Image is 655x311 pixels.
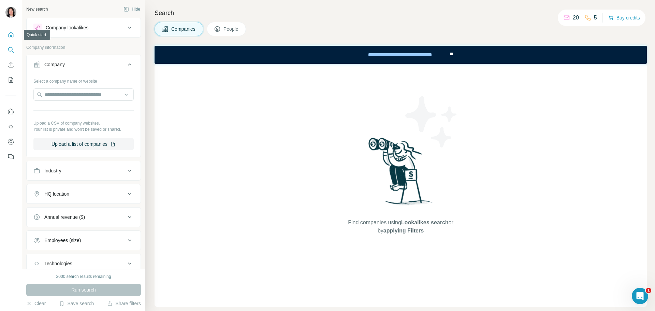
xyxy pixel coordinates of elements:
[56,273,111,280] div: 2000 search results remaining
[5,136,16,148] button: Dashboard
[44,190,69,197] div: HQ location
[646,288,651,293] span: 1
[5,7,16,18] img: Avatar
[44,214,85,221] div: Annual revenue ($)
[27,56,141,75] button: Company
[5,59,16,71] button: Enrich CSV
[573,14,579,22] p: 20
[346,218,455,235] span: Find companies using or by
[608,13,640,23] button: Buy credits
[594,14,597,22] p: 5
[223,26,239,32] span: People
[5,44,16,56] button: Search
[365,136,436,212] img: Surfe Illustration - Woman searching with binoculars
[383,228,424,234] span: applying Filters
[44,260,72,267] div: Technologies
[44,167,61,174] div: Industry
[46,24,88,31] div: Company lookalikes
[27,186,141,202] button: HQ location
[33,120,134,126] p: Upload a CSV of company websites.
[26,6,48,12] div: New search
[401,220,449,225] span: Lookalikes search
[119,4,145,14] button: Hide
[5,74,16,86] button: My lists
[26,300,46,307] button: Clear
[155,8,647,18] h4: Search
[33,138,134,150] button: Upload a list of companies
[27,255,141,272] button: Technologies
[5,29,16,41] button: Quick start
[27,232,141,249] button: Employees (size)
[59,300,94,307] button: Save search
[171,26,196,32] span: Companies
[26,44,141,51] p: Company information
[401,91,462,153] img: Surfe Illustration - Stars
[5,151,16,163] button: Feedback
[27,162,141,179] button: Industry
[27,209,141,225] button: Annual revenue ($)
[155,46,647,64] iframe: Banner
[632,288,648,304] iframe: Intercom live chat
[107,300,141,307] button: Share filters
[5,105,16,118] button: Use Surfe on LinkedIn
[33,126,134,132] p: Your list is private and won't be saved or shared.
[44,237,81,244] div: Employees (size)
[44,61,65,68] div: Company
[27,19,141,36] button: Company lookalikes
[33,75,134,84] div: Select a company name or website
[5,121,16,133] button: Use Surfe API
